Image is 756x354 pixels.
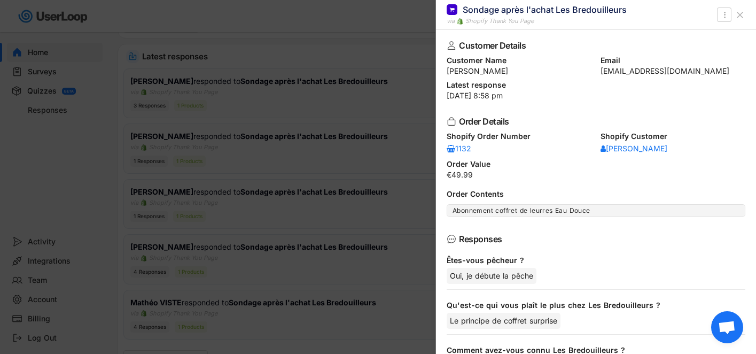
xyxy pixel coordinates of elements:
div: via [447,17,455,26]
div: Sondage après l'achat Les Bredouilleurs [463,4,627,16]
a: 1132 [447,143,479,154]
div: Êtes-vous pêcheur ? [447,256,737,265]
div: €49.99 [447,171,745,179]
div: Order Details [459,117,728,126]
div: Order Contents [447,190,745,198]
div: Oui, je débute la pêche [447,268,536,284]
div: Shopify Customer [601,133,746,140]
div: Customer Name [447,57,592,64]
div: Ouvrir le chat [711,311,743,343]
img: 1156660_ecommerce_logo_shopify_icon%20%281%29.png [457,18,463,25]
div: [PERSON_NAME] [447,67,592,75]
text:  [723,9,726,20]
button:  [719,9,730,21]
div: Responses [459,235,728,243]
div: Qu'est-ce qui vous plaît le plus chez Les Bredouilleurs ? [447,301,737,310]
div: Email [601,57,746,64]
div: Shopify Thank You Page [465,17,534,26]
div: Le principe de coffret surprise [447,313,560,329]
div: Abonnement coffret de leurres Eau Douce [453,206,739,215]
div: [PERSON_NAME] [601,145,667,152]
div: [DATE] 8:58 pm [447,92,745,99]
div: [EMAIL_ADDRESS][DOMAIN_NAME] [601,67,746,75]
a: [PERSON_NAME] [601,143,667,154]
div: Shopify Order Number [447,133,592,140]
div: 1132 [447,145,479,152]
div: Order Value [447,160,745,168]
div: Customer Details [459,41,728,50]
div: Latest response [447,81,745,89]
